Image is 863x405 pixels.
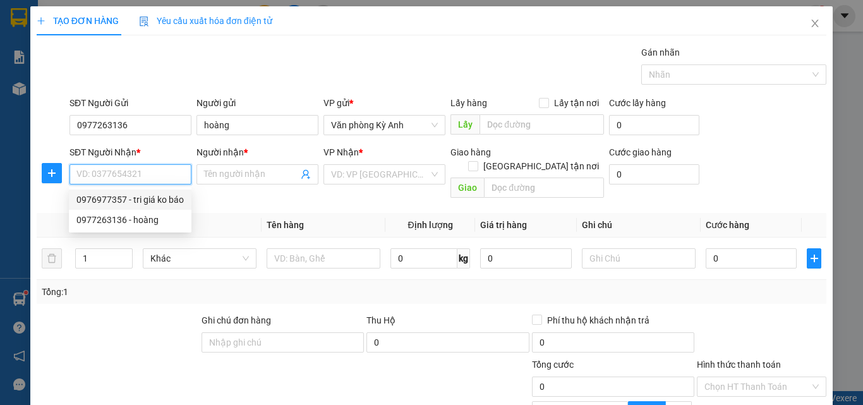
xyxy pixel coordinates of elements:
[480,114,604,135] input: Dọc đường
[76,213,184,227] div: 0977263136 - hoàng
[478,159,604,173] span: [GEOGRAPHIC_DATA] tận nơi
[582,248,696,269] input: Ghi Chú
[807,253,821,263] span: plus
[150,249,249,268] span: Khác
[457,248,470,269] span: kg
[577,213,701,238] th: Ghi chú
[609,147,672,157] label: Cước giao hàng
[331,116,438,135] span: Văn phòng Kỳ Anh
[37,16,119,26] span: TẠO ĐƠN HÀNG
[301,169,311,179] span: user-add
[42,248,62,269] button: delete
[69,96,191,110] div: SĐT Người Gửi
[37,16,45,25] span: plus
[42,163,62,183] button: plus
[407,220,452,230] span: Định lượng
[484,178,604,198] input: Dọc đường
[196,96,318,110] div: Người gửi
[450,114,480,135] span: Lấy
[202,315,271,325] label: Ghi chú đơn hàng
[76,193,184,207] div: 0976977357 - tri giá ko báo
[6,94,146,111] li: In ngày: 10:45 14/09
[697,360,781,370] label: Hình thức thanh toán
[139,16,149,27] img: icon
[196,145,318,159] div: Người nhận
[139,16,272,26] span: Yêu cầu xuất hóa đơn điện tử
[641,47,680,57] label: Gán nhãn
[532,360,574,370] span: Tổng cước
[202,332,364,353] input: Ghi chú đơn hàng
[323,147,359,157] span: VP Nhận
[609,115,699,135] input: Cước lấy hàng
[549,96,604,110] span: Lấy tận nơi
[69,190,191,210] div: 0976977357 - tri giá ko báo
[69,145,191,159] div: SĐT Người Nhận
[480,248,571,269] input: 0
[810,18,820,28] span: close
[797,6,833,42] button: Close
[42,168,61,178] span: plus
[267,220,304,230] span: Tên hàng
[6,76,146,94] li: [PERSON_NAME]
[542,313,655,327] span: Phí thu hộ khách nhận trả
[450,178,484,198] span: Giao
[267,248,380,269] input: VD: Bàn, Ghế
[609,164,699,184] input: Cước giao hàng
[323,96,445,110] div: VP gửi
[450,147,491,157] span: Giao hàng
[366,315,395,325] span: Thu Hộ
[69,210,191,230] div: 0977263136 - hoàng
[450,98,487,108] span: Lấy hàng
[609,98,666,108] label: Cước lấy hàng
[480,220,527,230] span: Giá trị hàng
[706,220,749,230] span: Cước hàng
[807,248,821,269] button: plus
[42,285,334,299] div: Tổng: 1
